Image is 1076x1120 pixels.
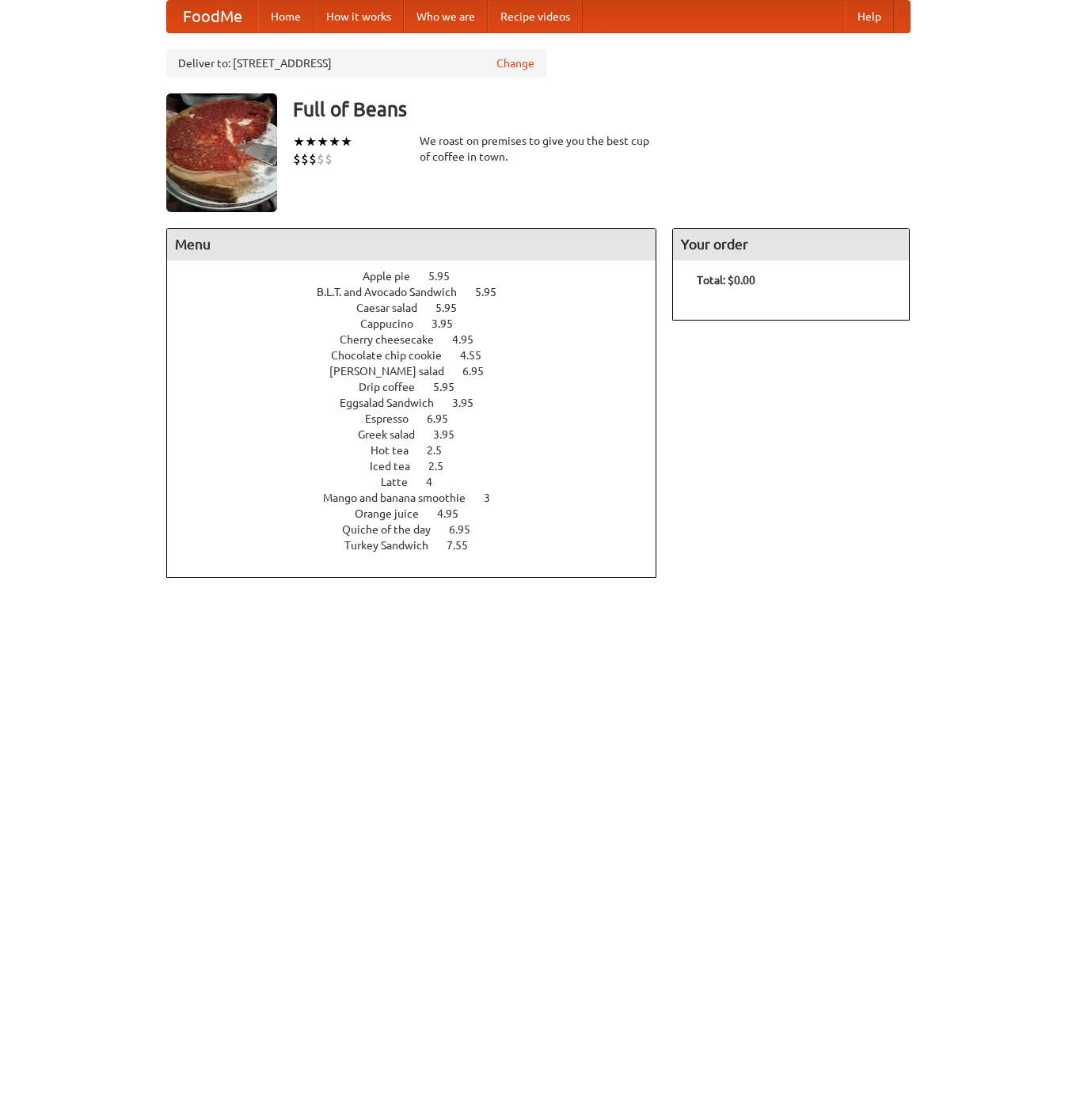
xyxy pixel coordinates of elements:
span: Caesar salad [356,302,433,314]
span: 5.95 [433,381,470,393]
a: Chocolate chip cookie 4.55 [331,349,511,362]
span: 7.55 [447,539,484,552]
div: We roast on premises to give you the best cup of coffee in town. [420,133,657,165]
span: 3.95 [452,397,489,409]
span: Apple pie [363,270,426,283]
span: 4.95 [437,507,474,520]
span: 5.95 [428,270,466,283]
a: Quiche of the day 6.95 [342,523,500,536]
b: Total: $0.00 [697,274,755,287]
a: Help [845,1,894,32]
span: Quiche of the day [342,523,447,536]
span: Latte [381,476,424,488]
span: 4.95 [452,333,489,346]
a: FoodMe [167,1,258,32]
a: Greek salad 3.95 [358,428,484,441]
span: Hot tea [371,444,424,457]
li: $ [293,150,301,168]
span: [PERSON_NAME] salad [329,365,460,378]
span: 6.95 [462,365,500,378]
span: Iced tea [370,460,426,473]
li: ★ [329,133,340,150]
a: Cherry cheesecake 4.95 [340,333,503,346]
span: Turkey Sandwich [344,539,444,552]
span: 6.95 [449,523,486,536]
span: 5.95 [475,286,512,298]
h3: Full of Beans [293,93,911,125]
span: 3.95 [433,428,470,441]
span: 2.5 [428,460,459,473]
span: Cherry cheesecake [340,333,450,346]
h4: Menu [167,229,656,260]
a: Caesar salad 5.95 [356,302,486,314]
a: Espresso 6.95 [365,412,477,425]
li: ★ [305,133,317,150]
span: 6.95 [427,412,464,425]
a: B.L.T. and Avocado Sandwich 5.95 [317,286,526,298]
a: Iced tea 2.5 [370,460,473,473]
span: 4 [426,476,448,488]
span: 2.5 [427,444,458,457]
li: $ [325,150,333,168]
a: [PERSON_NAME] salad 6.95 [329,365,513,378]
span: Greek salad [358,428,431,441]
img: angular.jpg [166,93,277,212]
span: Mango and banana smoothie [323,492,481,504]
li: ★ [317,133,329,150]
div: Deliver to: [STREET_ADDRESS] [166,49,546,78]
span: Chocolate chip cookie [331,349,458,362]
span: 3.95 [432,317,469,330]
span: 5.95 [435,302,473,314]
a: Eggsalad Sandwich 3.95 [340,397,503,409]
span: 4.55 [460,349,497,362]
a: Drip coffee 5.95 [359,381,484,393]
a: Turkey Sandwich 7.55 [344,539,497,552]
a: Recipe videos [488,1,583,32]
li: ★ [340,133,352,150]
span: 3 [484,492,506,504]
li: ★ [293,133,305,150]
a: Cappucino 3.95 [360,317,482,330]
a: Apple pie 5.95 [363,270,479,283]
a: Mango and banana smoothie 3 [323,492,519,504]
h4: Your order [673,229,909,260]
span: Cappucino [360,317,429,330]
span: B.L.T. and Avocado Sandwich [317,286,473,298]
a: How it works [314,1,404,32]
li: $ [301,150,309,168]
span: Eggsalad Sandwich [340,397,450,409]
a: Latte 4 [381,476,462,488]
a: Who we are [404,1,488,32]
span: Orange juice [355,507,435,520]
a: Home [258,1,314,32]
li: $ [309,150,317,168]
span: Drip coffee [359,381,431,393]
span: Espresso [365,412,424,425]
a: Orange juice 4.95 [355,507,488,520]
a: Hot tea 2.5 [371,444,471,457]
a: Change [496,55,534,71]
li: $ [317,150,325,168]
